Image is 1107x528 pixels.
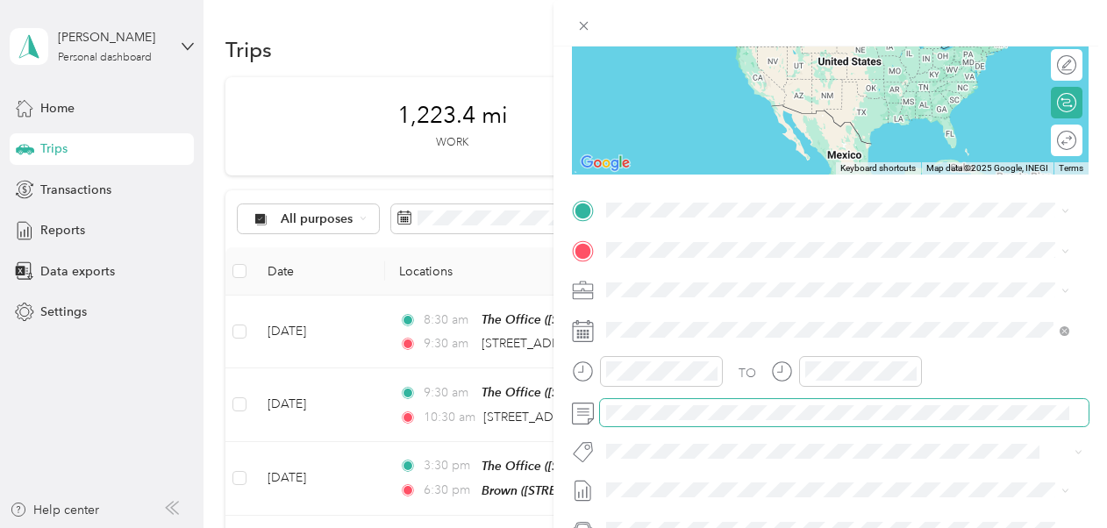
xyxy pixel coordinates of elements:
button: Keyboard shortcuts [840,162,916,175]
span: Map data ©2025 Google, INEGI [926,163,1048,173]
div: TO [739,364,756,382]
a: Open this area in Google Maps (opens a new window) [576,152,634,175]
img: Google [576,152,634,175]
iframe: Everlance-gr Chat Button Frame [1009,430,1107,528]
